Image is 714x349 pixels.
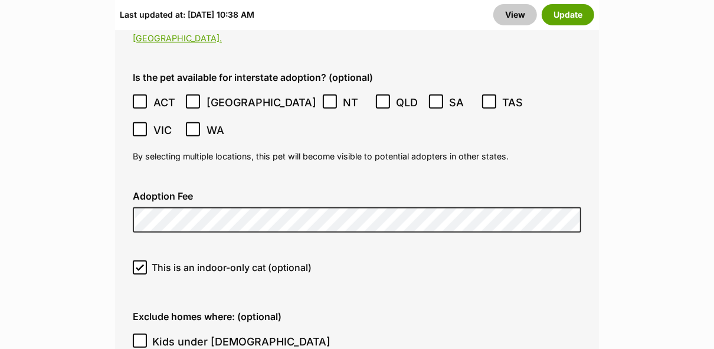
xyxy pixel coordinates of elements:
[343,94,369,110] span: NT
[396,94,422,110] span: QLD
[152,260,312,275] span: This is an indoor-only cat (optional)
[153,122,180,138] span: VIC
[207,122,233,138] span: WA
[493,4,537,25] a: View
[133,311,581,322] label: Exclude homes where: (optional)
[153,94,180,110] span: ACT
[133,150,581,162] p: By selecting multiple locations, this pet will become visible to potential adopters in other states.
[449,94,476,110] span: SA
[133,20,516,43] a: AIATSIS Map of Indigenous [GEOGRAPHIC_DATA].
[502,94,529,110] span: TAS
[133,72,581,83] label: Is the pet available for interstate adoption? (optional)
[120,4,254,25] div: Last updated at: [DATE] 10:38 AM
[207,94,317,110] span: [GEOGRAPHIC_DATA]
[133,19,581,44] p: Get started with finding your traditional place name by referring to the
[542,4,594,25] button: Update
[133,191,581,201] label: Adoption Fee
